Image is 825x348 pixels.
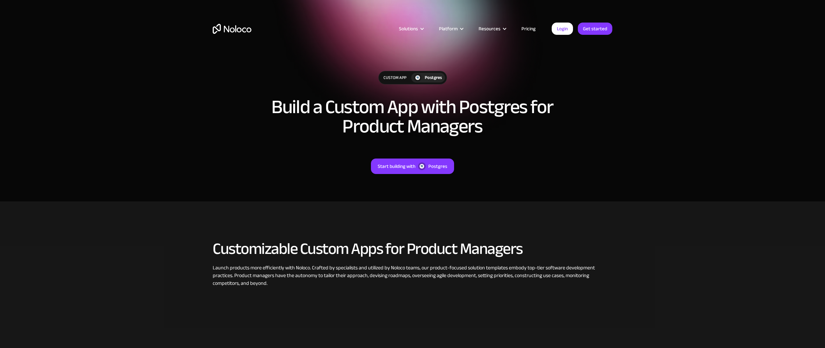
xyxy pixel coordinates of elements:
[431,24,471,33] div: Platform
[213,264,612,287] div: Launch products more efficiently with Noloco. Crafted by specialists and utilized by Noloco teams...
[552,23,573,35] a: Login
[513,24,544,33] a: Pricing
[425,74,442,81] div: Postgres
[428,162,447,170] div: Postgres
[479,24,500,33] div: Resources
[391,24,431,33] div: Solutions
[213,24,251,34] a: home
[378,162,415,170] div: Start building with
[379,71,411,84] div: Custom App
[267,97,558,136] h1: Build a Custom App with Postgres for Product Managers
[578,23,612,35] a: Get started
[213,240,612,257] h2: Customizable Custom Apps for Product Managers
[439,24,458,33] div: Platform
[399,24,418,33] div: Solutions
[471,24,513,33] div: Resources
[371,159,454,174] a: Start building withPostgres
